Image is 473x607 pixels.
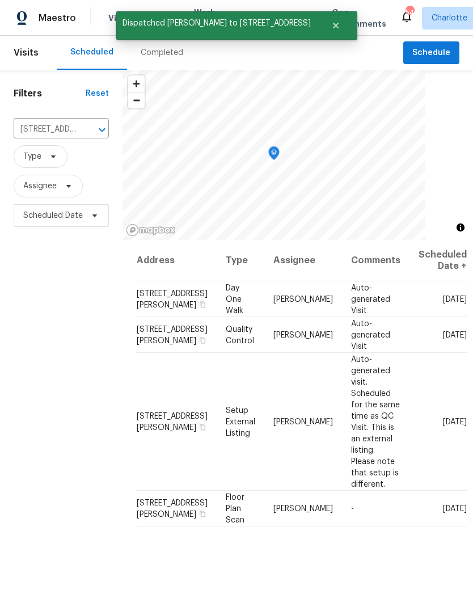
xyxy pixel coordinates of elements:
[197,421,208,432] button: Copy Address
[194,7,223,29] span: Work Orders
[226,406,255,437] span: Setup External Listing
[342,240,409,281] th: Comments
[116,11,317,35] span: Dispatched [PERSON_NAME] to [STREET_ADDRESS]
[443,295,467,303] span: [DATE]
[412,46,450,60] span: Schedule
[443,504,467,512] span: [DATE]
[86,88,109,99] div: Reset
[94,122,110,138] button: Open
[403,41,459,65] button: Schedule
[351,355,400,488] span: Auto-generated visit. Scheduled for the same time as QC Visit. This is an external listing. Pleas...
[226,493,244,524] span: Floor Plan Scan
[126,224,176,237] a: Mapbox homepage
[141,47,183,58] div: Completed
[137,289,208,309] span: [STREET_ADDRESS][PERSON_NAME]
[268,146,280,164] div: Map marker
[432,12,467,24] span: Charlotte
[14,88,86,99] h1: Filters
[351,319,390,350] span: Auto-generated Visit
[128,92,145,108] button: Zoom out
[273,418,333,425] span: [PERSON_NAME]
[317,14,354,37] button: Close
[454,221,467,234] button: Toggle attribution
[409,240,467,281] th: Scheduled Date ↑
[14,40,39,65] span: Visits
[137,499,208,518] span: [STREET_ADDRESS][PERSON_NAME]
[14,121,77,138] input: Search for an address...
[406,7,413,18] div: 54
[137,325,208,344] span: [STREET_ADDRESS][PERSON_NAME]
[70,47,113,58] div: Scheduled
[273,504,333,512] span: [PERSON_NAME]
[137,412,208,431] span: [STREET_ADDRESS][PERSON_NAME]
[351,284,390,314] span: Auto-generated Visit
[197,508,208,519] button: Copy Address
[23,151,41,162] span: Type
[332,7,386,29] span: Geo Assignments
[443,331,467,339] span: [DATE]
[108,12,132,24] span: Visits
[443,418,467,425] span: [DATE]
[457,221,464,234] span: Toggle attribution
[39,12,76,24] span: Maestro
[23,180,57,192] span: Assignee
[351,504,354,512] span: -
[123,70,425,240] canvas: Map
[23,210,83,221] span: Scheduled Date
[128,75,145,92] button: Zoom in
[136,240,217,281] th: Address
